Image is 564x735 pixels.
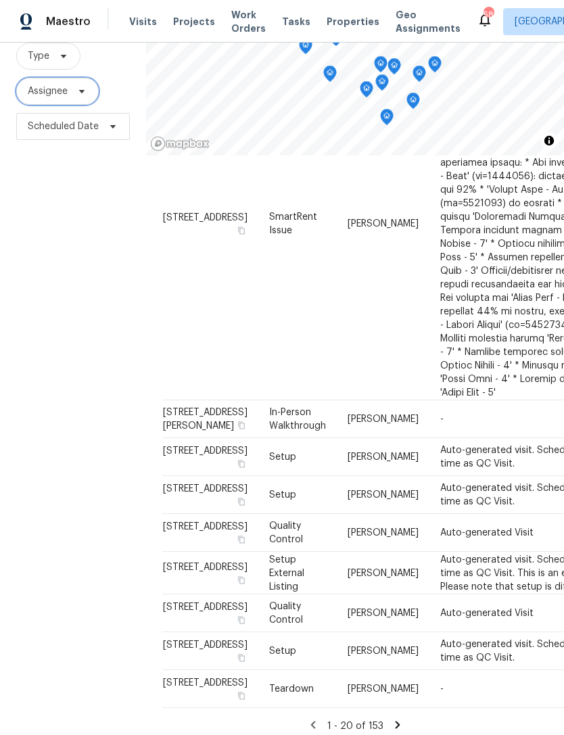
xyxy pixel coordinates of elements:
button: Copy Address [235,690,248,702]
span: Maestro [46,15,91,28]
div: Map marker [380,109,394,130]
span: Scheduled Date [28,120,99,133]
span: Geo Assignments [396,8,461,35]
button: Copy Address [235,573,248,586]
div: Map marker [387,58,401,79]
div: Map marker [360,81,373,102]
button: Toggle attribution [541,133,557,149]
span: - [440,414,444,424]
span: Setup [269,646,296,656]
span: Properties [327,15,379,28]
span: [PERSON_NAME] [348,568,419,577]
span: [PERSON_NAME] [348,528,419,538]
span: In-Person Walkthrough [269,408,326,431]
button: Copy Address [235,496,248,508]
span: [STREET_ADDRESS][PERSON_NAME] [163,408,248,431]
div: Map marker [374,56,387,77]
span: Toggle attribution [545,133,553,148]
span: [PERSON_NAME] [348,684,419,694]
span: [STREET_ADDRESS] [163,640,248,650]
span: Assignee [28,85,68,98]
span: [STREET_ADDRESS] [163,446,248,456]
span: Setup [269,490,296,500]
span: Quality Control [269,521,303,544]
span: Auto-generated Visit [440,528,534,538]
span: [PERSON_NAME] [348,414,419,424]
button: Copy Address [235,614,248,626]
span: [STREET_ADDRESS] [163,562,248,571]
div: Map marker [299,38,312,59]
span: [STREET_ADDRESS] [163,522,248,531]
button: Copy Address [235,458,248,470]
span: Work Orders [231,8,266,35]
span: Type [28,49,49,63]
div: Map marker [323,66,337,87]
span: [PERSON_NAME] [348,646,419,656]
span: [PERSON_NAME] [348,452,419,462]
div: Map marker [413,66,426,87]
span: Projects [173,15,215,28]
span: - [440,684,444,694]
span: [STREET_ADDRESS] [163,212,248,222]
span: Setup External Listing [269,554,304,591]
div: Map marker [428,56,442,77]
div: Map marker [406,93,420,114]
span: [PERSON_NAME] [348,218,419,228]
button: Copy Address [235,224,248,236]
button: Copy Address [235,652,248,664]
div: 58 [484,8,493,22]
button: Copy Address [235,419,248,431]
span: [PERSON_NAME] [348,609,419,618]
div: Map marker [375,74,389,95]
span: Teardown [269,684,314,694]
span: Tasks [282,17,310,26]
span: Setup [269,452,296,462]
a: Mapbox homepage [150,136,210,151]
span: [STREET_ADDRESS] [163,602,248,612]
span: 1 - 20 of 153 [327,721,383,731]
span: Visits [129,15,157,28]
button: Copy Address [235,534,248,546]
span: [STREET_ADDRESS] [163,678,248,688]
span: Auto-generated Visit [440,609,534,618]
span: SmartRent Issue [269,212,317,235]
span: [STREET_ADDRESS] [163,484,248,494]
span: [PERSON_NAME] [348,490,419,500]
span: Quality Control [269,602,303,625]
